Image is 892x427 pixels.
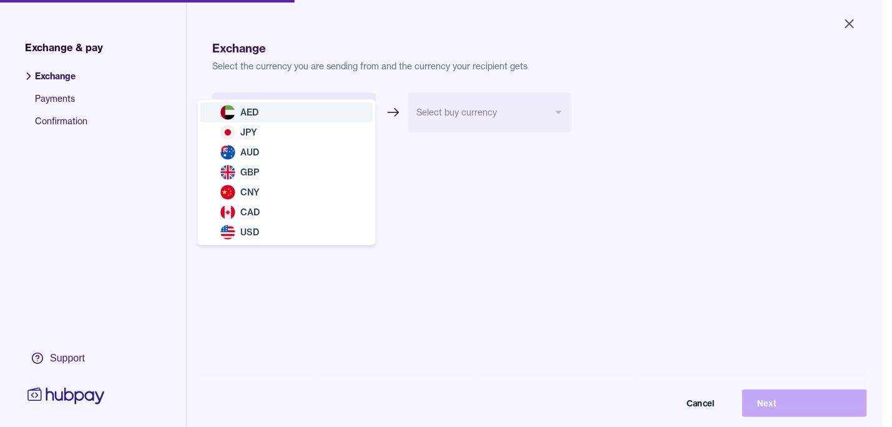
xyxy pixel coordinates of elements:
span: USD [240,227,259,238]
span: GBP [240,167,259,178]
span: JPY [240,127,257,138]
span: CNY [240,187,260,198]
span: AUD [240,147,259,158]
span: CAD [240,207,260,218]
button: Cancel [605,390,730,417]
span: AED [240,107,258,118]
